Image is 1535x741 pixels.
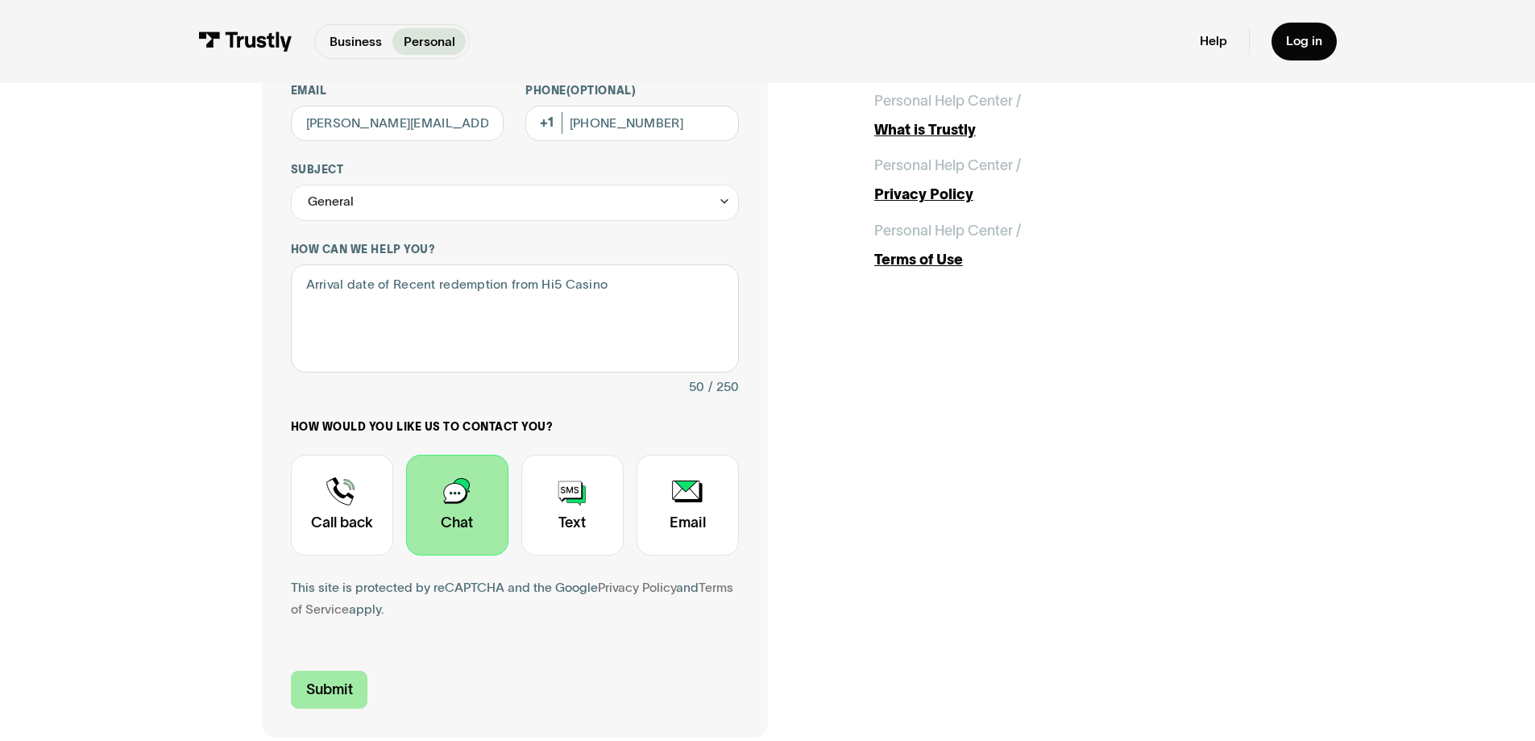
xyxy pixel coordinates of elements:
[404,32,455,52] p: Personal
[598,581,676,594] a: Privacy Policy
[874,119,1274,141] div: What is Trustly
[291,420,739,435] label: How would you like us to contact you?
[330,32,382,52] p: Business
[525,106,739,142] input: (555) 555-5555
[392,28,466,55] a: Personal
[291,577,739,621] div: This site is protected by reCAPTCHA and the Google and apply.
[566,85,636,97] span: (Optional)
[708,377,739,398] div: / 250
[874,90,1274,141] a: Personal Help Center /What is Trustly
[1272,23,1337,60] a: Log in
[874,155,1021,177] div: Personal Help Center /
[291,671,368,709] input: Submit
[291,185,739,221] div: General
[308,191,354,213] div: General
[1200,33,1227,49] a: Help
[525,84,739,98] label: Phone
[874,90,1021,112] div: Personal Help Center /
[874,249,1274,271] div: Terms of Use
[291,4,739,709] form: Contact Trustly Support
[874,184,1274,206] div: Privacy Policy
[291,84,504,98] label: Email
[291,163,739,177] label: Subject
[874,220,1021,242] div: Personal Help Center /
[874,220,1274,271] a: Personal Help Center /Terms of Use
[1286,33,1322,49] div: Log in
[689,377,704,398] div: 50
[291,243,739,257] label: How can we help you?
[874,155,1274,206] a: Personal Help Center /Privacy Policy
[291,106,504,142] input: alex@mail.com
[198,31,292,52] img: Trustly Logo
[318,28,392,55] a: Business
[291,581,733,616] a: Terms of Service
